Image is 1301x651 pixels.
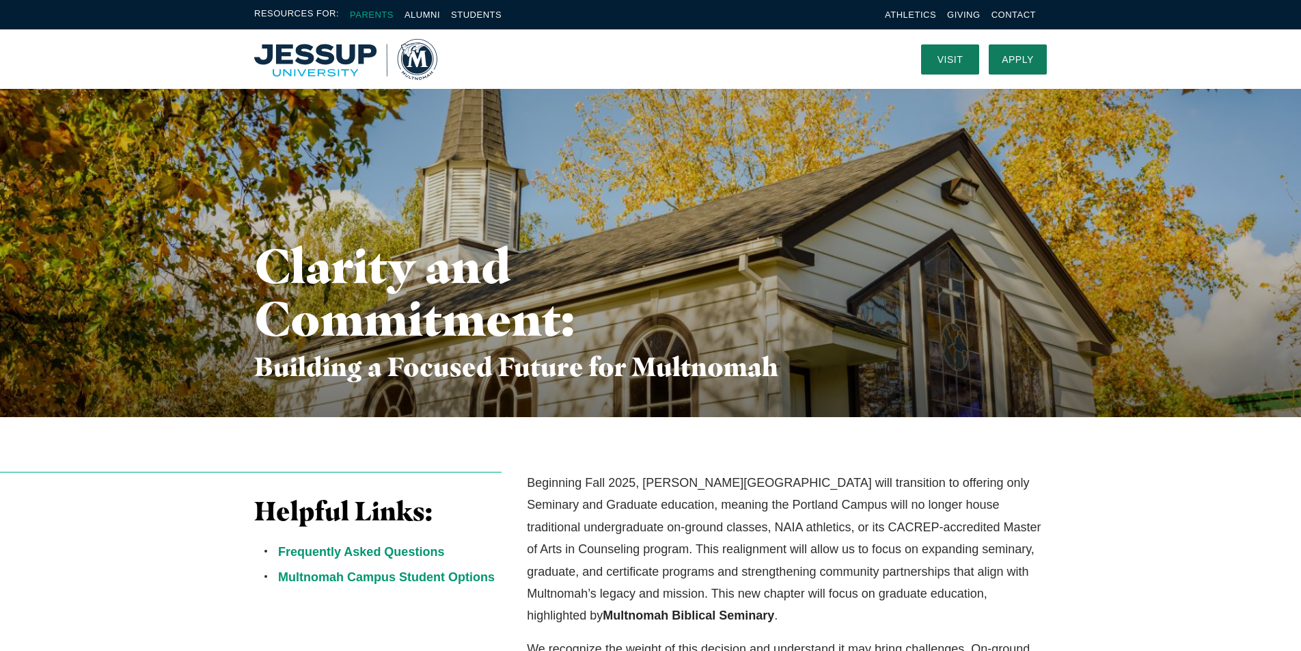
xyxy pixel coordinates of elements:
[278,545,444,559] a: Frequently Asked Questions
[254,496,502,527] h3: Helpful Links:
[254,239,570,345] h1: Clarity and Commitment:
[921,44,979,75] a: Visit
[947,10,981,20] a: Giving
[254,39,437,80] img: Multnomah University Logo
[350,10,394,20] a: Parents
[405,10,440,20] a: Alumni
[254,39,437,80] a: Home
[451,10,502,20] a: Students
[885,10,936,20] a: Athletics
[603,609,774,622] strong: Multnomah Biblical Seminary
[254,7,339,23] span: Resources For:
[527,472,1047,627] p: Beginning Fall 2025, [PERSON_NAME][GEOGRAPHIC_DATA] will transition to offering only Seminary and...
[254,351,782,383] h3: Building a Focused Future for Multnomah
[989,44,1047,75] a: Apply
[278,570,495,584] a: Multnomah Campus Student Options
[991,10,1036,20] a: Contact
